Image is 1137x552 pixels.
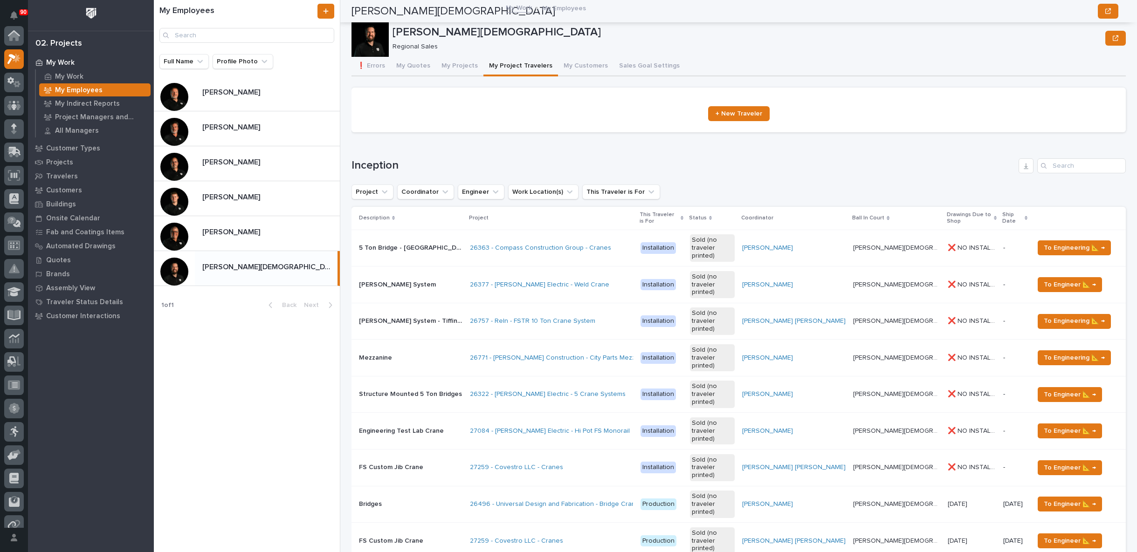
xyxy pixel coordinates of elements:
[359,535,425,545] p: FS Custom Jib Crane
[351,340,1126,376] tr: MezzanineMezzanine 26771 - [PERSON_NAME] Construction - City Parts Mezzanine InstallationSold (no...
[1044,462,1096,473] span: To Engineer 📐 →
[458,184,504,199] button: Engineer
[351,159,1015,172] h1: Inception
[28,183,154,197] a: Customers
[36,97,154,110] a: My Indirect Reports
[36,70,154,83] a: My Work
[351,184,393,199] button: Project
[351,376,1126,413] tr: Structure Mounted 5 Ton BridgesStructure Mounted 5 Ton Bridges 26322 - [PERSON_NAME] Electric - 5...
[853,315,942,325] p: [PERSON_NAME][DEMOGRAPHIC_DATA]
[359,315,464,325] p: [PERSON_NAME] System - Tiffin OH - [PERSON_NAME][DEMOGRAPHIC_DATA]
[948,388,998,398] p: ❌ NO INSTALL DATE!
[853,352,942,362] p: [PERSON_NAME][DEMOGRAPHIC_DATA]
[46,59,75,67] p: My Work
[46,298,123,307] p: Traveler Status Details
[741,213,773,223] p: Coordinator
[716,110,762,117] span: + New Traveler
[55,113,147,122] p: Project Managers and Engineers
[55,86,103,95] p: My Employees
[948,462,998,471] p: ❌ NO INSTALL DATE!
[470,427,630,435] a: 27084 - [PERSON_NAME] Electric - Hi Pot FS Monorail
[640,210,678,227] p: This Traveler is For
[853,279,942,289] p: [PERSON_NAME][DEMOGRAPHIC_DATA]
[641,425,676,437] div: Installation
[947,210,992,227] p: Drawings Due to Shop
[853,388,942,398] p: [PERSON_NAME][DEMOGRAPHIC_DATA]
[1003,537,1027,545] p: [DATE]
[261,301,300,309] button: Back
[470,244,611,252] a: 26363 - Compass Construction Group - Cranes
[35,39,82,49] div: 02. Projects
[641,498,676,510] div: Production
[1038,277,1102,292] button: To Engineer 📐 →
[46,284,95,293] p: Assembly View
[28,281,154,295] a: Assembly View
[1038,497,1102,511] button: To Engineer 📐 →
[641,242,676,254] div: Installation
[28,295,154,309] a: Traveler Status Details
[1037,158,1126,173] div: Search
[12,11,24,26] div: Notifications90
[742,500,793,508] a: [PERSON_NAME]
[1044,352,1105,363] span: To Engineering 📐 →
[213,54,273,69] button: Profile Photo
[202,261,336,272] p: [PERSON_NAME][DEMOGRAPHIC_DATA]
[470,281,609,289] a: 26377 - [PERSON_NAME] Electric - Weld Crane
[359,213,390,223] p: Description
[28,239,154,253] a: Automated Drawings
[46,158,73,167] p: Projects
[708,106,770,121] a: + New Traveler
[1038,533,1102,548] button: To Engineer 📐 →
[351,230,1126,266] tr: 5 Ton Bridge - [GEOGRAPHIC_DATA] IN - [PERSON_NAME][DEMOGRAPHIC_DATA]5 Ton Bridge - [GEOGRAPHIC_D...
[46,270,70,279] p: Brands
[1044,389,1096,400] span: To Engineer 📐 →
[351,486,1126,523] tr: BridgesBridges 26496 - Universal Design and Fabrication - Bridge Crane 10 Ton ProductionSold (no ...
[1044,535,1096,546] span: To Engineer 📐 →
[28,211,154,225] a: Onsite Calendar
[470,537,563,545] a: 27259 - Covestro LLC - Cranes
[28,309,154,323] a: Customer Interactions
[55,100,120,108] p: My Indirect Reports
[742,390,793,398] a: [PERSON_NAME]
[28,197,154,211] a: Buildings
[202,226,262,237] p: [PERSON_NAME]
[36,110,154,123] a: Project Managers and Engineers
[154,294,181,317] p: 1 of 1
[154,146,340,181] a: [PERSON_NAME][PERSON_NAME]
[46,256,71,265] p: Quotes
[853,242,942,252] p: [PERSON_NAME][DEMOGRAPHIC_DATA]
[28,169,154,183] a: Travelers
[1038,460,1102,475] button: To Engineer 📐 →
[742,427,793,435] a: [PERSON_NAME]
[948,425,998,435] p: ❌ NO INSTALL DATE!
[28,155,154,169] a: Projects
[689,213,707,223] p: Status
[1044,279,1096,290] span: To Engineer 📐 →
[397,184,454,199] button: Coordinator
[690,271,735,298] div: Sold (no traveler printed)
[853,535,942,545] p: [PERSON_NAME][DEMOGRAPHIC_DATA]
[852,213,884,223] p: Ball In Court
[351,450,1126,486] tr: FS Custom Jib CraneFS Custom Jib Crane 27259 - Covestro LLC - Cranes InstallationSold (no travele...
[1044,242,1105,253] span: To Engineering 📐 →
[351,303,1126,340] tr: [PERSON_NAME] System - Tiffin OH - [PERSON_NAME][DEMOGRAPHIC_DATA][PERSON_NAME] System - Tiffin O...
[1044,425,1096,436] span: To Engineer 📐 →
[1003,500,1027,508] p: [DATE]
[46,242,116,251] p: Automated Drawings
[46,312,120,320] p: Customer Interactions
[46,144,100,153] p: Customer Types
[202,156,262,167] p: [PERSON_NAME]
[613,57,685,76] button: Sales Goal Settings
[506,2,532,13] a: My Work
[742,317,846,325] a: [PERSON_NAME] [PERSON_NAME]
[1003,317,1027,325] p: -
[853,425,942,435] p: [PERSON_NAME][DEMOGRAPHIC_DATA]
[1003,463,1027,471] p: -
[159,28,334,43] input: Search
[46,186,82,195] p: Customers
[28,225,154,239] a: Fab and Coatings Items
[641,535,676,547] div: Production
[690,381,735,408] div: Sold (no traveler printed)
[46,200,76,209] p: Buildings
